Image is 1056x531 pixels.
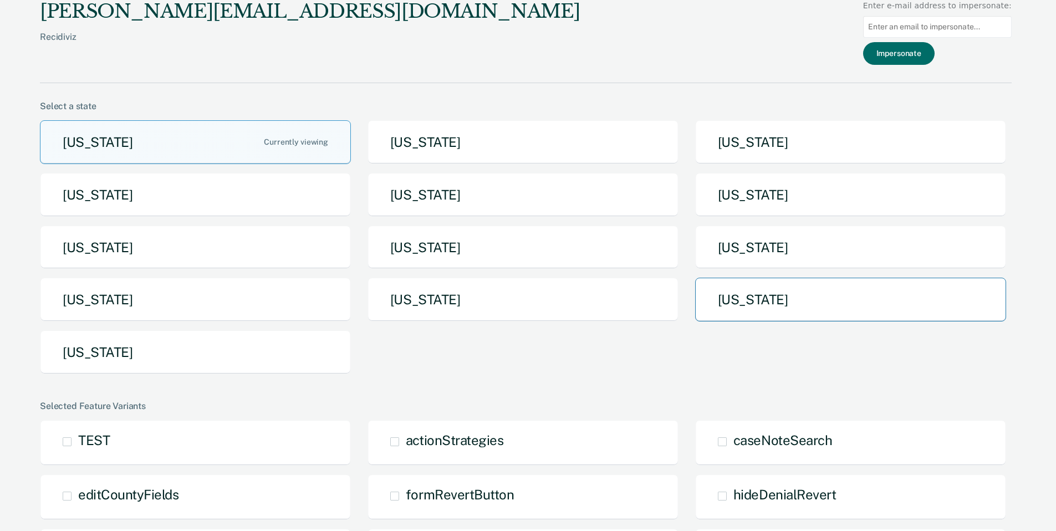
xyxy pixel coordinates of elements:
button: Impersonate [863,42,935,65]
span: caseNoteSearch [733,432,832,448]
button: [US_STATE] [368,226,679,269]
button: [US_STATE] [695,278,1006,321]
button: [US_STATE] [695,173,1006,217]
button: [US_STATE] [368,278,679,321]
input: Enter an email to impersonate... [863,16,1012,38]
span: actionStrategies [406,432,503,448]
span: TEST [78,432,110,448]
div: Recidiviz [40,32,580,60]
button: [US_STATE] [368,173,679,217]
button: [US_STATE] [695,226,1006,269]
button: [US_STATE] [368,120,679,164]
button: [US_STATE] [695,120,1006,164]
button: [US_STATE] [40,330,351,374]
button: [US_STATE] [40,173,351,217]
button: [US_STATE] [40,120,351,164]
div: Selected Feature Variants [40,401,1012,411]
span: hideDenialRevert [733,487,836,502]
span: editCountyFields [78,487,178,502]
span: formRevertButton [406,487,514,502]
div: Select a state [40,101,1012,111]
button: [US_STATE] [40,226,351,269]
button: [US_STATE] [40,278,351,321]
